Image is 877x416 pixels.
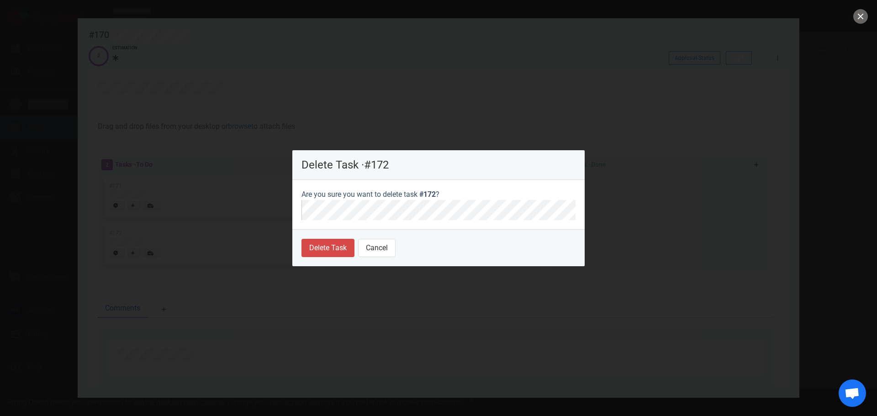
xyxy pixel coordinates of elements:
[292,180,585,229] section: Are you sure you want to delete task ?
[358,239,396,257] button: Cancel
[301,239,354,257] button: Delete Task
[301,159,576,170] p: Delete Task · #172
[419,190,436,199] span: #172
[853,9,868,24] button: close
[839,379,866,407] div: Open de chat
